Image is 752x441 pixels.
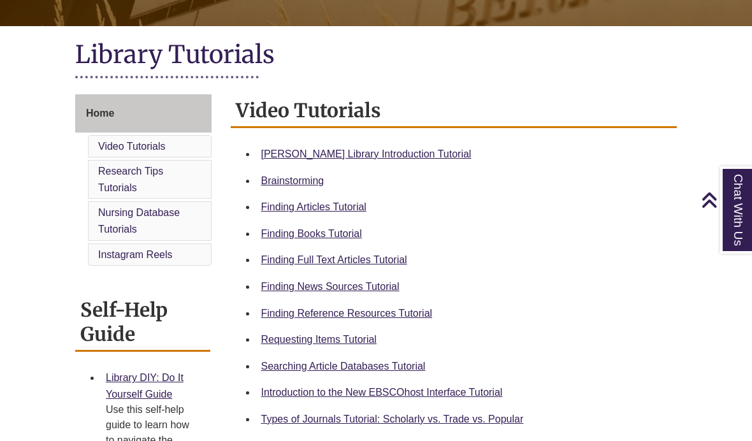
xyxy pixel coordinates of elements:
[75,39,677,73] h1: Library Tutorials
[261,308,433,319] a: Finding Reference Resources Tutorial
[98,141,166,152] a: Video Tutorials
[106,372,184,400] a: Library DIY: Do It Yourself Guide
[231,94,677,128] h2: Video Tutorials
[261,175,324,186] a: Brainstorming
[261,414,524,424] a: Types of Journals Tutorial: Scholarly vs. Trade vs. Popular
[86,108,114,119] span: Home
[261,228,362,239] a: Finding Books Tutorial
[261,361,426,372] a: Searching Article Databases Tutorial
[98,207,180,235] a: Nursing Database Tutorials
[701,191,749,208] a: Back to Top
[261,387,503,398] a: Introduction to the New EBSCOhost Interface Tutorial
[75,94,212,133] a: Home
[261,281,400,292] a: Finding News Sources Tutorial
[98,249,173,260] a: Instagram Reels
[261,254,407,265] a: Finding Full Text Articles Tutorial
[75,94,212,268] div: Guide Page Menu
[98,166,163,193] a: Research Tips Tutorials
[261,201,366,212] a: Finding Articles Tutorial
[261,334,377,345] a: Requesting Items Tutorial
[75,294,210,352] h2: Self-Help Guide
[261,148,472,159] a: [PERSON_NAME] Library Introduction Tutorial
